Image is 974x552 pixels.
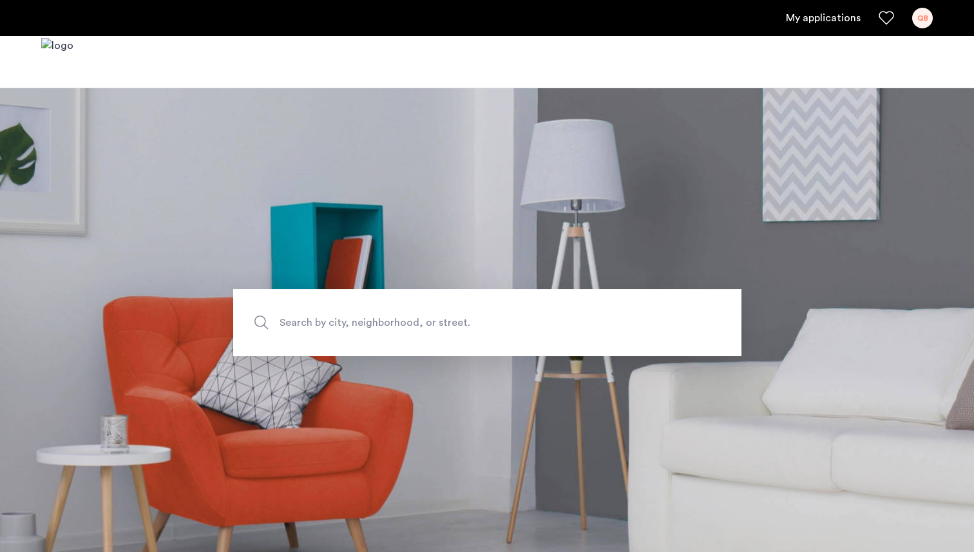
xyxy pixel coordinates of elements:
[280,314,635,331] span: Search by city, neighborhood, or street.
[41,38,73,86] a: Cazamio logo
[879,10,894,26] a: Favorites
[233,289,741,356] input: Apartment Search
[41,38,73,86] img: logo
[786,10,861,26] a: My application
[912,8,933,28] div: QB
